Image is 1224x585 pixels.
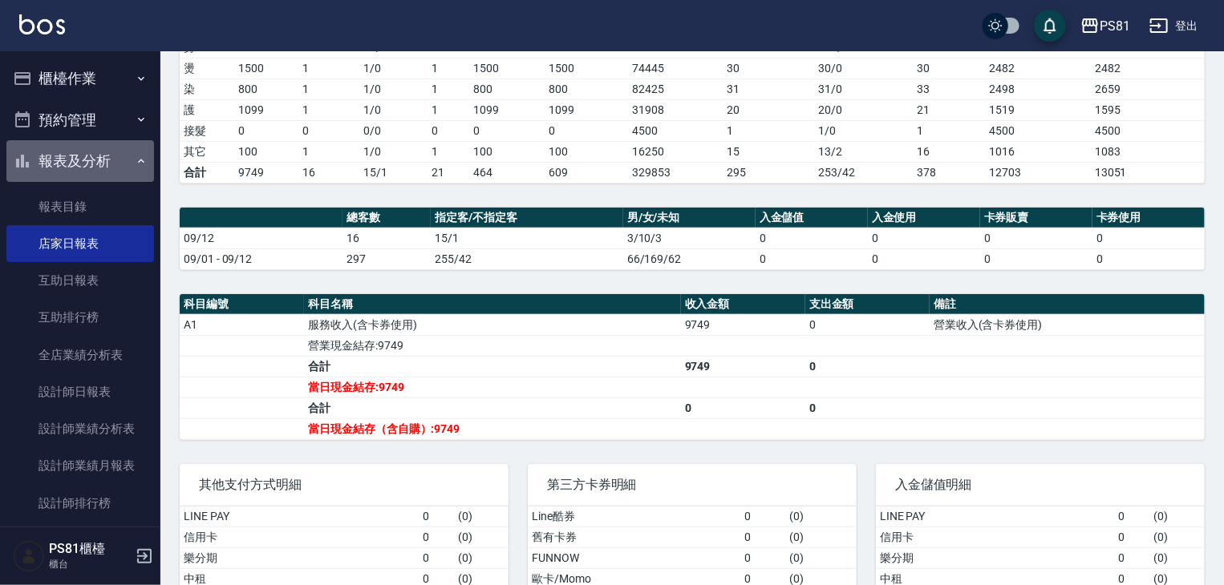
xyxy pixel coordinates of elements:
[1092,248,1205,269] td: 0
[419,506,454,527] td: 0
[6,262,154,299] a: 互助日報表
[930,314,1205,335] td: 營業收入(含卡券使用)
[359,141,428,162] td: 1 / 0
[723,120,814,141] td: 1
[298,120,359,141] td: 0
[454,547,509,568] td: ( 0 )
[814,79,913,99] td: 31 / 0
[234,79,298,99] td: 800
[723,58,814,79] td: 30
[814,162,913,183] td: 253/42
[454,526,509,547] td: ( 0 )
[359,120,428,141] td: 0 / 0
[304,397,681,418] td: 合計
[469,141,545,162] td: 100
[180,526,419,547] td: 信用卡
[6,337,154,373] a: 全店業績分析表
[1091,58,1205,79] td: 2482
[469,120,545,141] td: 0
[6,58,154,99] button: 櫃檯作業
[431,208,623,228] th: 指定客/不指定客
[1091,79,1205,99] td: 2659
[805,397,930,418] td: 0
[723,141,814,162] td: 15
[359,58,428,79] td: 1 / 0
[1092,228,1205,248] td: 0
[469,79,545,99] td: 800
[868,248,980,269] td: 0
[814,120,913,141] td: 1 / 0
[805,356,930,377] td: 0
[298,58,359,79] td: 1
[304,335,681,356] td: 營業現金結存:9749
[756,248,868,269] td: 0
[6,99,154,141] button: 預約管理
[980,248,1092,269] td: 0
[304,356,681,377] td: 合計
[1150,526,1205,547] td: ( 0 )
[180,162,234,183] td: 合計
[623,248,756,269] td: 66/169/62
[980,208,1092,228] th: 卡券販賣
[814,141,913,162] td: 13 / 2
[545,120,628,141] td: 0
[180,208,1205,270] table: a dense table
[985,120,1091,141] td: 4500
[628,99,723,120] td: 31908
[1100,16,1130,36] div: PS81
[49,541,131,557] h5: PS81櫃檯
[1091,120,1205,141] td: 4500
[6,225,154,262] a: 店家日報表
[1091,162,1205,183] td: 13051
[431,248,623,269] td: 255/42
[180,248,342,269] td: 09/01 - 09/12
[623,228,756,248] td: 3/10/3
[623,208,756,228] th: 男/女/未知
[180,506,419,527] td: LINE PAY
[1143,11,1205,41] button: 登出
[545,58,628,79] td: 1500
[428,58,469,79] td: 1
[723,79,814,99] td: 31
[180,141,234,162] td: 其它
[876,526,1115,547] td: 信用卡
[428,120,469,141] td: 0
[304,294,681,315] th: 科目名稱
[876,547,1115,568] td: 樂分期
[786,506,857,527] td: ( 0 )
[805,314,930,335] td: 0
[814,99,913,120] td: 20 / 0
[6,485,154,522] a: 設計師排行榜
[628,141,723,162] td: 16250
[628,120,723,141] td: 4500
[428,141,469,162] td: 1
[740,526,786,547] td: 0
[528,506,740,527] td: Line酷券
[431,228,623,248] td: 15/1
[1115,526,1150,547] td: 0
[342,248,431,269] td: 297
[359,99,428,120] td: 1 / 0
[681,294,805,315] th: 收入金額
[545,79,628,99] td: 800
[199,477,489,493] span: 其他支付方式明細
[547,477,837,493] span: 第三方卡券明細
[985,99,1091,120] td: 1519
[985,79,1091,99] td: 2498
[6,522,154,559] a: 每日收支明細
[1115,547,1150,568] td: 0
[913,58,985,79] td: 30
[628,79,723,99] td: 82425
[234,120,298,141] td: 0
[234,162,298,183] td: 9749
[930,294,1205,315] th: 備註
[298,141,359,162] td: 1
[428,162,469,183] td: 21
[6,410,154,447] a: 設計師業績分析表
[681,356,805,377] td: 9749
[469,162,545,183] td: 464
[985,58,1091,79] td: 2482
[895,477,1185,493] span: 入金儲值明細
[419,526,454,547] td: 0
[740,506,786,527] td: 0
